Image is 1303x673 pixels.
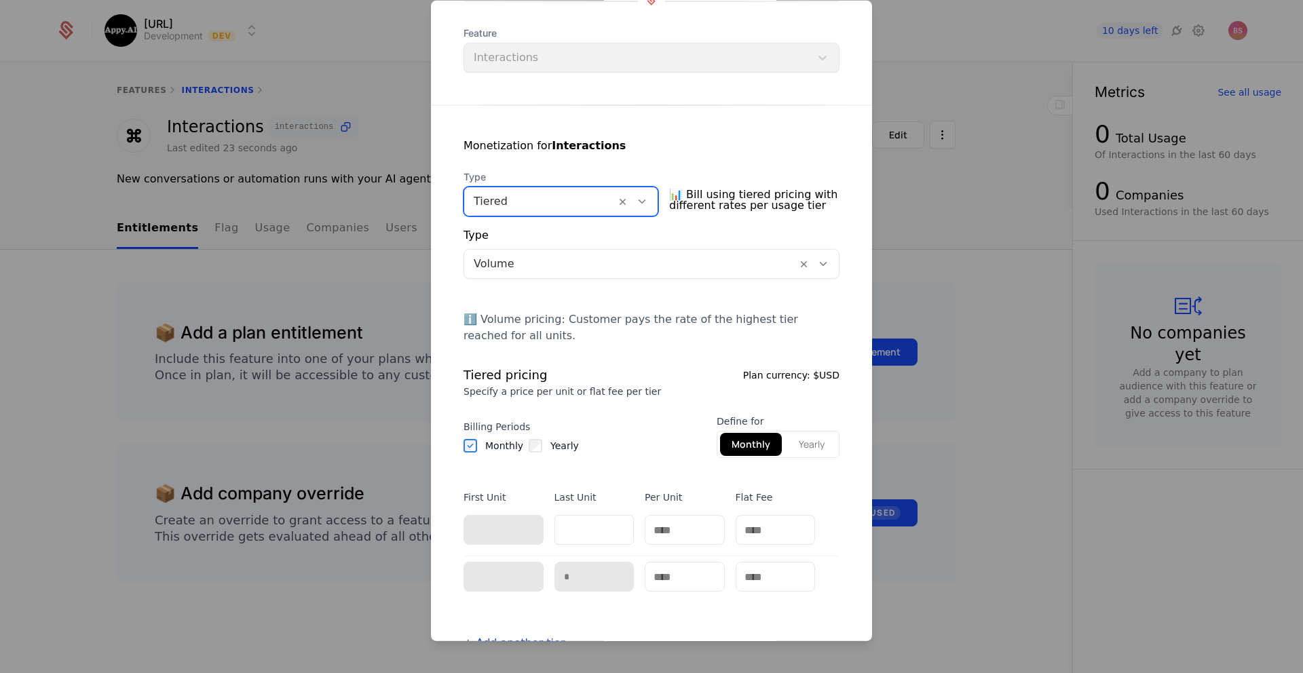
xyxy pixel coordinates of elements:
span: 📊 Bill using tiered pricing with different rates per usage tier [669,184,839,216]
div: Specify a price per unit or flat fee per tier [464,385,661,398]
button: monthly [720,433,782,456]
a: + Add another tier [464,636,565,649]
button: yearly [787,433,836,456]
span: Feature [464,26,839,40]
div: First Unit [464,491,544,504]
div: Type [464,227,489,244]
span: Billing Periods [464,420,579,434]
div: Per Unit [645,491,725,504]
span: $USD [813,370,839,381]
div: Tiered pricing [464,366,661,385]
span: Type [464,170,658,184]
div: Text alignment [717,431,839,458]
div: ℹ️ Volume pricing: Customer pays the rate of the highest tier reached for all units. [464,311,839,344]
div: Last Unit [554,491,635,504]
span: Define for [717,415,839,428]
strong: Interactions [552,139,626,152]
label: Monthly [485,439,523,453]
div: Monetization for [464,138,626,154]
label: Yearly [550,439,579,453]
div: Plan currency: [743,366,839,398]
div: Flat Fee [736,491,816,504]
